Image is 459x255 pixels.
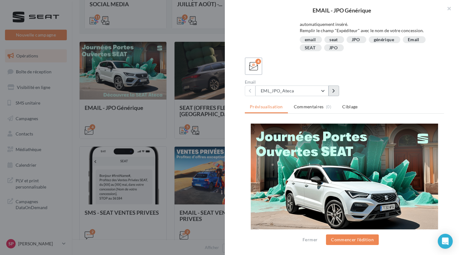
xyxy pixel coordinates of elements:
[352,37,360,42] div: JPO
[300,236,320,243] button: Fermer
[326,104,331,109] span: (0)
[305,46,315,50] div: SEAT
[255,86,328,96] button: EML_JPO_Ateca
[374,37,394,42] div: générique
[329,46,338,50] div: JPO
[300,27,439,34] li: Remplir le champ "Expéditeur" avec le nom de votre concession.
[235,7,449,13] div: EMAIL - JPO Générique
[305,37,316,42] div: email
[408,37,419,42] div: Email
[294,104,324,110] span: Commentaires
[326,234,379,245] button: Commencer l'édition
[438,234,453,249] div: Open Intercom Messenger
[300,15,439,27] li: Le prénom du destinataire et les infos de votre concession seront automatiquement inséré.
[329,37,338,42] div: seat
[255,59,261,64] div: 4
[245,80,342,84] div: Email
[342,104,358,109] span: Ciblage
